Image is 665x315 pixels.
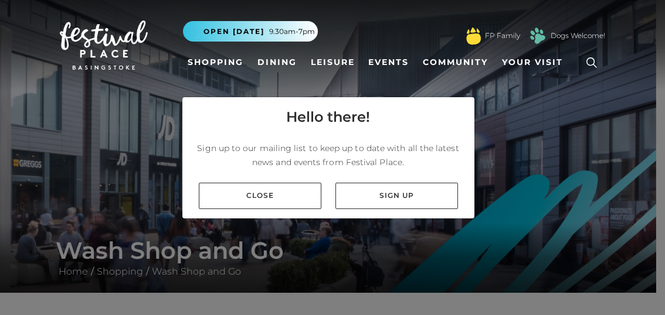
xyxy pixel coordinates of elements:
span: Your Visit [502,56,563,69]
h4: Hello there! [286,107,370,128]
span: 9.30am-7pm [269,26,315,37]
a: Events [364,52,413,73]
a: Close [199,183,321,209]
a: Dining [253,52,301,73]
a: FP Family [485,30,520,41]
a: Sign up [335,183,458,209]
a: Shopping [183,52,248,73]
button: Open [DATE] 9.30am-7pm [183,21,318,42]
a: Your Visit [497,52,574,73]
a: Leisure [306,52,359,73]
a: Dogs Welcome! [551,30,605,41]
p: Sign up to our mailing list to keep up to date with all the latest news and events from Festival ... [192,141,465,169]
a: Community [418,52,493,73]
img: Festival Place Logo [60,20,148,70]
span: Open [DATE] [203,26,264,37]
